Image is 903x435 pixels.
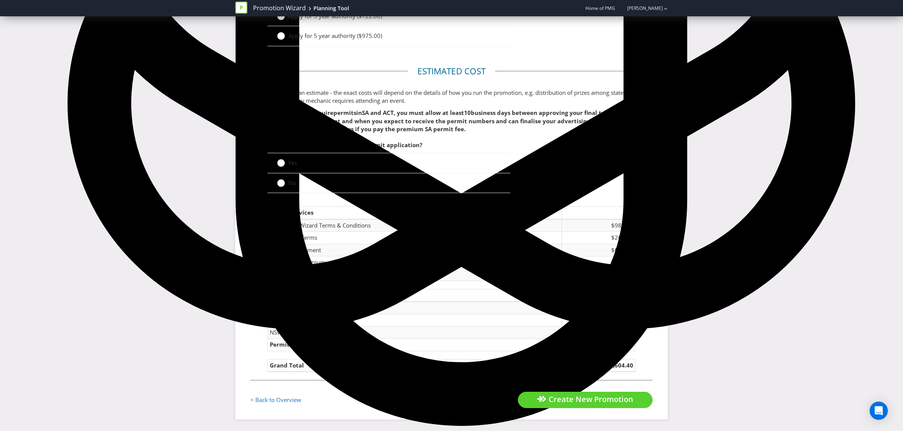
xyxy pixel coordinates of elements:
span: Home of PMG [585,5,615,11]
span: No [288,179,296,187]
a: Promotion Wizard [253,4,306,13]
span: Create New Promotion [549,394,633,404]
div: Open Intercom Messenger [870,402,888,420]
span: Yes [288,159,297,166]
div: Planning Tool [313,5,349,12]
button: Create New Promotion [518,392,653,408]
a: [PERSON_NAME] [620,5,663,11]
span: Apply for 5 year authority ($975.00) [288,32,382,39]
